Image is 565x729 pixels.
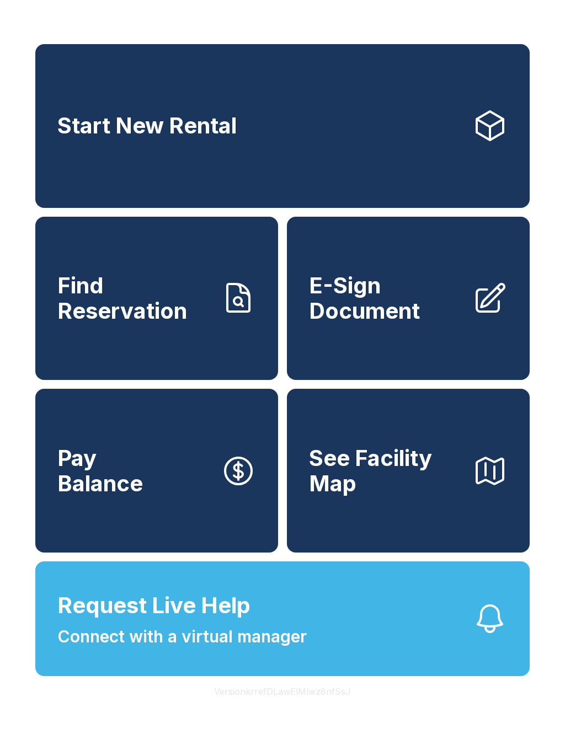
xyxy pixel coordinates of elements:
[287,389,530,553] button: See Facility Map
[35,217,278,380] a: Find Reservation
[35,389,278,553] button: PayBalance
[57,273,212,323] span: Find Reservation
[57,113,237,138] span: Start New Rental
[205,676,360,707] button: VersionkrrefDLawElMlwz8nfSsJ
[57,589,250,622] span: Request Live Help
[287,217,530,380] a: E-Sign Document
[309,446,463,496] span: See Facility Map
[57,624,307,649] span: Connect with a virtual manager
[309,273,463,323] span: E-Sign Document
[35,561,530,676] button: Request Live HelpConnect with a virtual manager
[35,44,530,208] a: Start New Rental
[57,446,143,496] span: Pay Balance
